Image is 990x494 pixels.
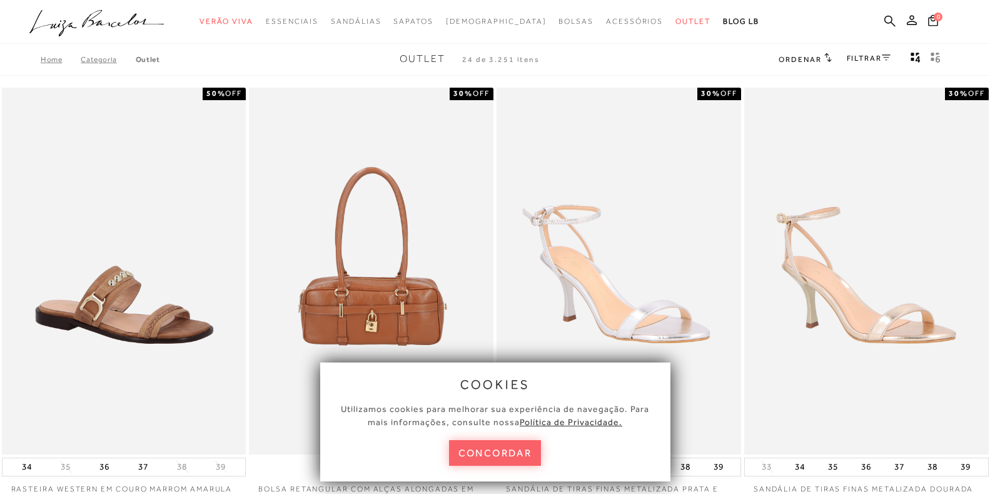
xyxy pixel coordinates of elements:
a: noSubCategoriesText [266,10,318,33]
a: noSubCategoriesText [446,10,547,33]
span: Outlet [400,53,445,64]
span: Bolsas [558,17,593,26]
img: BOLSA RETANGULAR COM ALÇAS ALONGADAS EM COURO CARAMELO MÉDIA [250,90,492,453]
a: Categoria [81,55,135,64]
a: RASTEIRA WESTERN EM COURO MARROM AMARULA RASTEIRA WESTERN EM COURO MARROM AMARULA [3,90,245,453]
span: cookies [460,378,530,391]
button: 33 [758,461,775,473]
img: RASTEIRA WESTERN EM COURO MARROM AMARULA [3,90,245,453]
button: 38 [173,461,191,473]
button: 34 [18,458,36,476]
span: Essenciais [266,17,318,26]
a: Home [41,55,81,64]
a: noSubCategoriesText [393,10,433,33]
img: SANDÁLIA DE TIRAS FINAS METALIZADA PRATA E SALTO ALTO FINO [498,90,740,453]
span: 0 [934,13,942,21]
a: noSubCategoriesText [675,10,710,33]
a: SANDÁLIA DE TIRAS FINAS METALIZADA PRATA E SALTO ALTO FINO SANDÁLIA DE TIRAS FINAS METALIZADA PRA... [498,90,740,453]
span: Acessórios [606,17,663,26]
a: BLOG LB [723,10,759,33]
img: SANDÁLIA DE TIRAS FINAS METALIZADA DOURADA E SALTO ALTO FINO [745,90,987,453]
button: 0 [924,14,942,31]
a: FILTRAR [847,54,891,63]
span: Utilizamos cookies para melhorar sua experiência de navegação. Para mais informações, consulte nossa [341,404,649,427]
a: noSubCategoriesText [200,10,253,33]
span: Ordenar [779,55,821,64]
button: 37 [134,458,152,476]
span: OFF [720,89,737,98]
button: 35 [57,461,74,473]
strong: 50% [206,89,226,98]
a: noSubCategoriesText [331,10,381,33]
span: Sandálias [331,17,381,26]
span: OFF [473,89,490,98]
span: OFF [225,89,242,98]
a: BOLSA RETANGULAR COM ALÇAS ALONGADAS EM COURO CARAMELO MÉDIA BOLSA RETANGULAR COM ALÇAS ALONGADAS... [250,90,492,453]
strong: 30% [949,89,968,98]
strong: 30% [453,89,473,98]
button: gridText6Desc [927,51,944,68]
button: 38 [677,458,694,476]
button: Mostrar 4 produtos por linha [907,51,924,68]
button: 35 [824,458,842,476]
button: 39 [957,458,974,476]
button: 36 [96,458,113,476]
span: OFF [968,89,985,98]
span: [DEMOGRAPHIC_DATA] [446,17,547,26]
button: 38 [924,458,941,476]
a: noSubCategoriesText [558,10,593,33]
button: 34 [791,458,809,476]
strong: 30% [701,89,720,98]
button: 39 [212,461,230,473]
a: Política de Privacidade. [520,417,622,427]
button: 37 [891,458,908,476]
a: Outlet [136,55,160,64]
span: Outlet [675,17,710,26]
span: Sapatos [393,17,433,26]
span: BLOG LB [723,17,759,26]
span: 24 de 3.251 itens [462,55,540,64]
a: noSubCategoriesText [606,10,663,33]
a: SANDÁLIA DE TIRAS FINAS METALIZADA DOURADA E SALTO ALTO FINO SANDÁLIA DE TIRAS FINAS METALIZADA D... [745,90,987,453]
button: 36 [857,458,875,476]
button: concordar [449,440,542,466]
button: 39 [710,458,727,476]
span: Verão Viva [200,17,253,26]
